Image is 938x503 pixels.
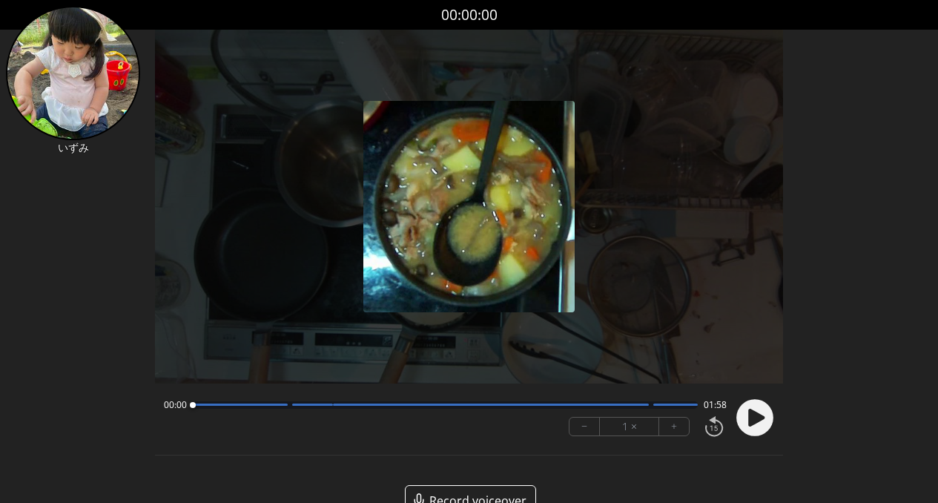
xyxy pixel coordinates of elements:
[363,101,575,312] img: Poster Image
[441,4,498,26] a: 00:00:00
[704,399,727,411] span: 01:58
[164,399,187,411] span: 00:00
[600,418,659,435] div: 1 ×
[659,418,689,435] button: +
[6,140,140,155] p: いずみ
[6,6,140,140] img: IK
[569,418,600,435] button: −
